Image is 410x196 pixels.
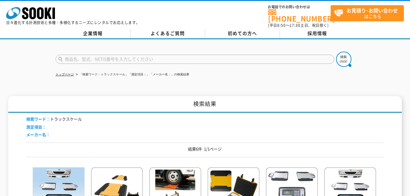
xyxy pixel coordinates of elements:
[56,73,74,76] a: トップページ
[130,29,205,38] a: よくあるご質問
[26,116,82,122] li: トラックスケール
[331,5,404,21] a: お見積り･お問い合わせはこちら
[289,23,300,28] span: 17:30
[56,29,130,38] a: 企業情報
[8,96,402,113] h1: 検索結果
[205,29,280,38] a: 初めての方へ
[26,116,50,122] span: 検索ワード：
[336,52,351,67] img: btn_search.png
[268,9,331,22] a: [PHONE_NUMBER]
[268,23,328,28] span: (平日 ～ 土日、祝日除く)
[228,30,257,37] span: 初めての方へ
[75,71,189,78] li: 「検索ワード：トラックスケール」「測定項目：」「メーカー名：」の検索結果
[347,7,398,14] strong: お見積り･お問い合わせ
[26,124,46,130] span: 測定項目：
[26,132,50,137] span: メーカー名：
[280,29,355,38] a: 採用情報
[334,5,404,21] span: はこちら
[277,23,286,28] span: 8:50
[56,55,334,64] input: 商品名、型式、NETIS番号を入力してください
[6,21,140,24] p: 日々進化する計測技術と多種・多様化するニーズにレンタルでお応えします。
[26,146,383,152] p: 結果6件 1/1ページ
[268,5,331,9] span: お電話でのお問い合わせは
